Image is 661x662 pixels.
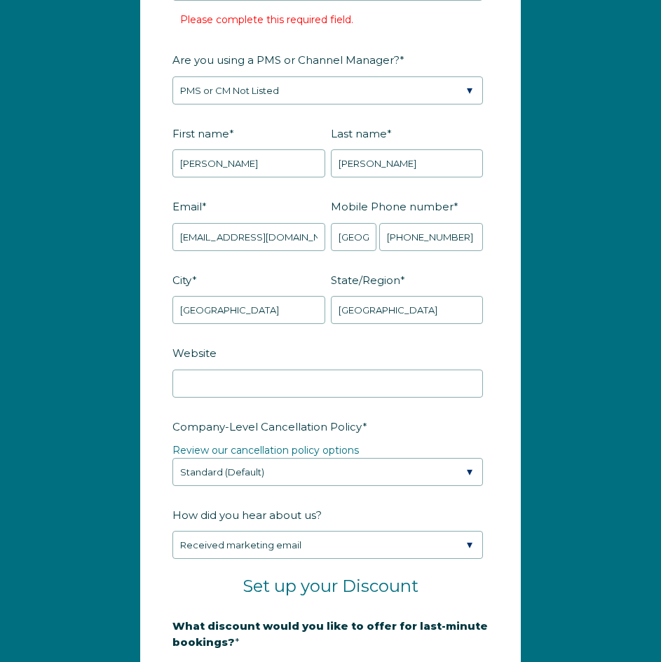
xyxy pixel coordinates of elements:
[172,269,192,291] span: City
[331,269,400,291] span: State/Region
[331,123,387,144] span: Last name
[172,196,202,217] span: Email
[172,342,217,364] span: Website
[243,576,418,596] span: Set up your Discount
[172,444,359,457] a: Review our cancellation policy options
[172,49,400,71] span: Are you using a PMS or Channel Manager?
[180,13,353,26] label: Please complete this required field.
[172,123,229,144] span: First name
[172,416,362,438] span: Company-Level Cancellation Policy
[172,504,322,526] span: How did you hear about us?
[172,619,488,649] strong: What discount would you like to offer for last-minute bookings?
[331,196,454,217] span: Mobile Phone number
